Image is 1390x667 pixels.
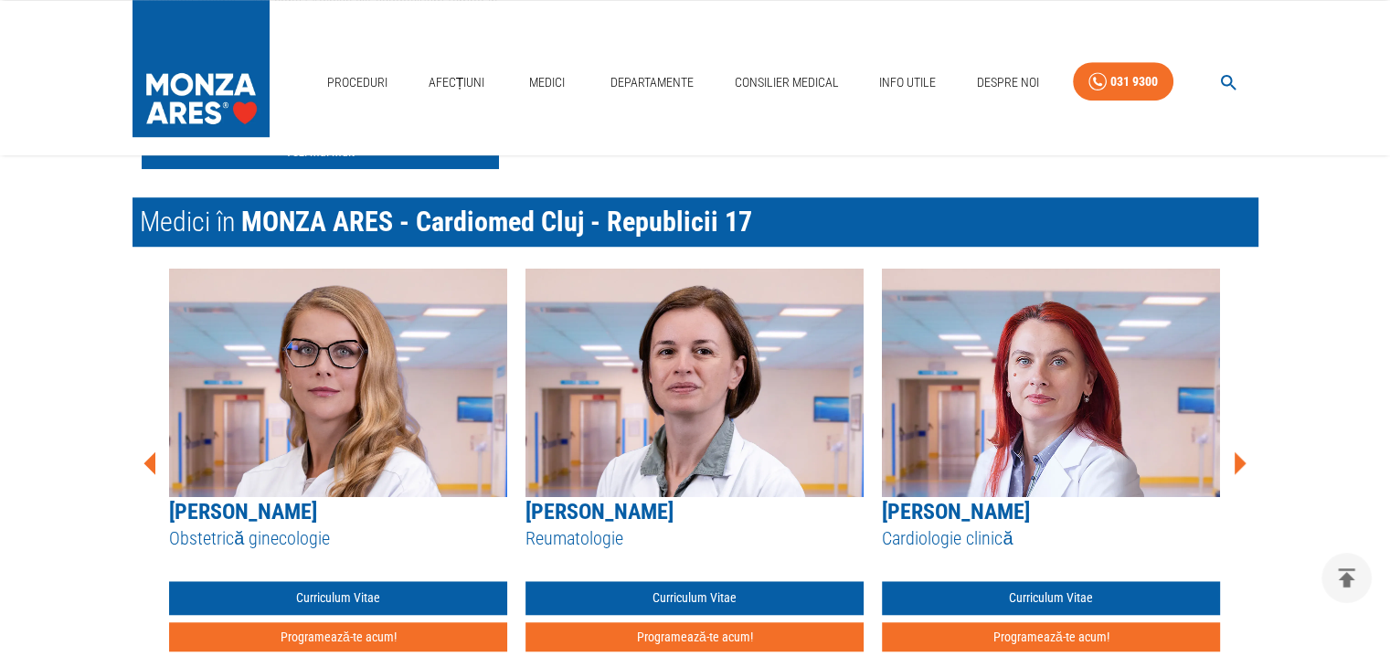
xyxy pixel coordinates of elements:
[169,269,507,497] img: Dr. Oana Gălan
[882,581,1220,615] a: Curriculum Vitae
[1110,70,1158,93] div: 031 9300
[525,622,864,652] button: Programează-te acum!
[169,526,507,551] h5: Obstetrică ginecologie
[525,581,864,615] a: Curriculum Vitae
[1321,553,1372,603] button: delete
[320,64,395,101] a: Proceduri
[603,64,701,101] a: Departamente
[421,64,493,101] a: Afecțiuni
[872,64,943,101] a: Info Utile
[525,526,864,551] h5: Reumatologie
[169,581,507,615] a: Curriculum Vitae
[1073,62,1173,101] a: 031 9300
[169,499,317,524] a: [PERSON_NAME]
[169,622,507,652] button: Programează-te acum!
[525,269,864,497] img: Dr. Linda Ghib
[241,206,752,238] span: MONZA ARES - Cardiomed Cluj - Republicii 17
[518,64,577,101] a: Medici
[525,499,674,524] a: [PERSON_NAME]
[133,197,1258,247] h2: Medici în
[882,526,1220,551] h5: Cardiologie clinică
[970,64,1046,101] a: Despre Noi
[727,64,845,101] a: Consilier Medical
[882,499,1030,524] a: [PERSON_NAME]
[882,622,1220,652] button: Programează-te acum!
